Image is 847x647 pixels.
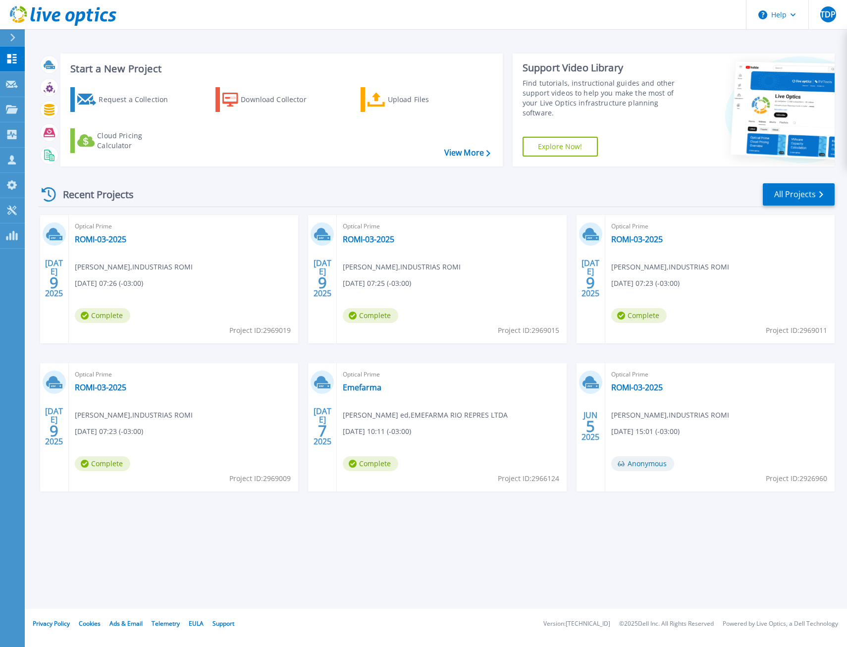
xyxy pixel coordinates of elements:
[766,325,827,336] span: Project ID: 2969011
[611,369,829,380] span: Optical Prime
[611,410,729,421] span: [PERSON_NAME] , INDUSTRIAS ROMI
[75,278,143,289] span: [DATE] 07:26 (-03:00)
[75,382,126,392] a: ROMI-03-2025
[498,325,559,336] span: Project ID: 2969015
[820,10,836,18] span: TDP
[313,260,332,296] div: [DATE] 2025
[189,619,204,628] a: EULA
[229,473,291,484] span: Project ID: 2969009
[763,183,835,206] a: All Projects
[45,260,63,296] div: [DATE] 2025
[444,148,490,158] a: View More
[109,619,143,628] a: Ads & Email
[523,61,686,74] div: Support Video Library
[581,260,600,296] div: [DATE] 2025
[343,234,394,244] a: ROMI-03-2025
[343,369,560,380] span: Optical Prime
[75,221,292,232] span: Optical Prime
[611,308,667,323] span: Complete
[79,619,101,628] a: Cookies
[343,221,560,232] span: Optical Prime
[343,410,508,421] span: [PERSON_NAME] ed , EMEFARMA RIO REPRES LTDA
[619,621,714,627] li: © 2025 Dell Inc. All Rights Reserved
[70,63,490,74] h3: Start a New Project
[33,619,70,628] a: Privacy Policy
[70,128,181,153] a: Cloud Pricing Calculator
[152,619,180,628] a: Telemetry
[343,278,411,289] span: [DATE] 07:25 (-03:00)
[45,408,63,444] div: [DATE] 2025
[75,426,143,437] span: [DATE] 07:23 (-03:00)
[498,473,559,484] span: Project ID: 2966124
[38,182,147,207] div: Recent Projects
[75,234,126,244] a: ROMI-03-2025
[523,137,598,157] a: Explore Now!
[75,410,193,421] span: [PERSON_NAME] , INDUSTRIAS ROMI
[97,131,176,151] div: Cloud Pricing Calculator
[611,278,680,289] span: [DATE] 07:23 (-03:00)
[586,278,595,287] span: 9
[50,278,58,287] span: 9
[215,87,326,112] a: Download Collector
[543,621,610,627] li: Version: [TECHNICAL_ID]
[343,456,398,471] span: Complete
[361,87,471,112] a: Upload Files
[611,456,674,471] span: Anonymous
[318,427,327,435] span: 7
[523,78,686,118] div: Find tutorials, instructional guides and other support videos to help you make the most of your L...
[388,90,467,109] div: Upload Files
[766,473,827,484] span: Project ID: 2926960
[212,619,234,628] a: Support
[343,426,411,437] span: [DATE] 10:11 (-03:00)
[70,87,181,112] a: Request a Collection
[343,382,381,392] a: Emefarma
[581,408,600,444] div: JUN 2025
[318,278,327,287] span: 9
[99,90,178,109] div: Request a Collection
[313,408,332,444] div: [DATE] 2025
[611,262,729,272] span: [PERSON_NAME] , INDUSTRIAS ROMI
[75,262,193,272] span: [PERSON_NAME] , INDUSTRIAS ROMI
[586,422,595,431] span: 5
[241,90,320,109] div: Download Collector
[75,369,292,380] span: Optical Prime
[611,382,663,392] a: ROMI-03-2025
[75,456,130,471] span: Complete
[723,621,838,627] li: Powered by Live Optics, a Dell Technology
[611,221,829,232] span: Optical Prime
[343,262,461,272] span: [PERSON_NAME] , INDUSTRIAS ROMI
[611,426,680,437] span: [DATE] 15:01 (-03:00)
[75,308,130,323] span: Complete
[229,325,291,336] span: Project ID: 2969019
[50,427,58,435] span: 9
[611,234,663,244] a: ROMI-03-2025
[343,308,398,323] span: Complete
